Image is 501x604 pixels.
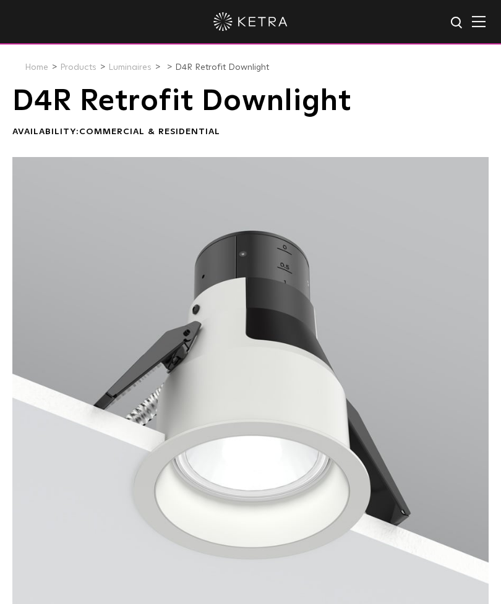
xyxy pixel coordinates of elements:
h1: D4R Retrofit Downlight [12,86,489,117]
a: D4R Retrofit Downlight [175,63,269,72]
img: search icon [450,15,465,31]
div: Availability: [12,126,489,138]
a: Home [25,63,48,72]
img: ketra-logo-2019-white [213,12,288,31]
a: Luminaires [108,63,152,72]
a: Products [60,63,96,72]
span: Commercial & Residential [79,127,220,136]
img: Hamburger%20Nav.svg [472,15,486,27]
